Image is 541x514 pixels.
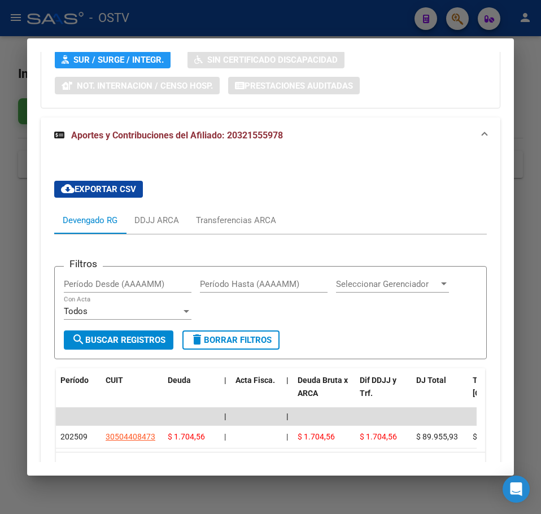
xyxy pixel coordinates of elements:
[293,368,355,418] datatable-header-cell: Deuda Bruta x ARCA
[336,279,439,289] span: Seleccionar Gerenciador
[60,376,89,385] span: Período
[72,333,85,346] mat-icon: search
[106,432,155,441] span: 30504408473
[207,55,338,65] span: Sin Certificado Discapacidad
[61,184,136,194] span: Exportar CSV
[298,376,348,398] span: Deuda Bruta x ARCA
[224,412,226,421] span: |
[187,51,344,68] button: Sin Certificado Discapacidad
[56,368,101,418] datatable-header-cell: Período
[412,368,468,418] datatable-header-cell: DJ Total
[468,368,525,418] datatable-header-cell: Tot. Trf. Bruto
[473,432,514,441] span: $ 88.251,37
[64,330,173,350] button: Buscar Registros
[224,432,226,441] span: |
[61,182,75,195] mat-icon: cloud_download
[106,376,123,385] span: CUIT
[235,376,275,385] span: Acta Fisca.
[60,432,88,441] span: 202509
[55,51,171,68] button: SUR / SURGE / INTEGR.
[416,432,458,441] span: $ 89.955,93
[231,368,282,418] datatable-header-cell: Acta Fisca.
[286,432,288,441] span: |
[360,376,396,398] span: Dif DDJJ y Trf.
[282,368,293,418] datatable-header-cell: |
[168,432,205,441] span: $ 1.704,56
[64,258,103,270] h3: Filtros
[54,181,143,198] button: Exportar CSV
[101,368,163,418] datatable-header-cell: CUIT
[228,77,360,94] button: Prestaciones Auditadas
[220,368,231,418] datatable-header-cell: |
[73,55,164,65] span: SUR / SURGE / INTEGR.
[286,376,289,385] span: |
[360,432,397,441] span: $ 1.704,56
[71,130,283,141] span: Aportes y Contribuciones del Afiliado: 20321555978
[355,368,412,418] datatable-header-cell: Dif DDJJ y Trf.
[72,335,165,345] span: Buscar Registros
[416,376,446,385] span: DJ Total
[182,330,280,350] button: Borrar Filtros
[190,335,272,345] span: Borrar Filtros
[286,412,289,421] span: |
[503,476,530,503] div: Open Intercom Messenger
[64,306,88,316] span: Todos
[77,81,213,91] span: Not. Internacion / Censo Hosp.
[224,376,226,385] span: |
[196,214,276,226] div: Transferencias ARCA
[134,214,179,226] div: DDJJ ARCA
[168,376,191,385] span: Deuda
[245,81,353,91] span: Prestaciones Auditadas
[298,432,335,441] span: $ 1.704,56
[63,214,117,226] div: Devengado RG
[163,368,220,418] datatable-header-cell: Deuda
[41,117,500,154] mat-expansion-panel-header: Aportes y Contribuciones del Afiliado: 20321555978
[55,77,220,94] button: Not. Internacion / Censo Hosp.
[190,333,204,346] mat-icon: delete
